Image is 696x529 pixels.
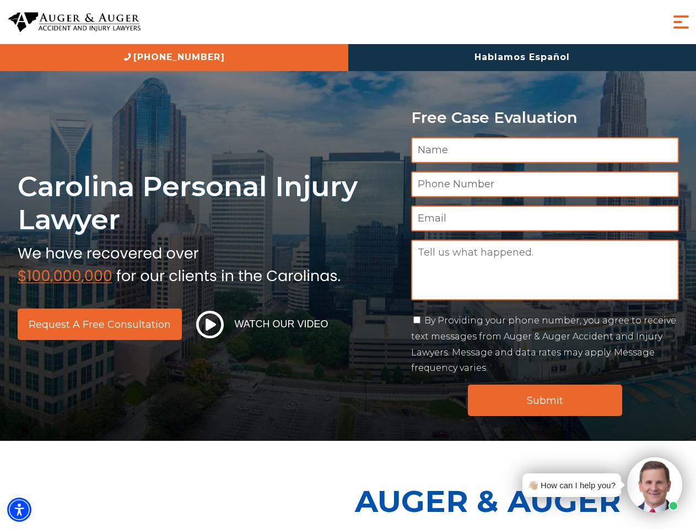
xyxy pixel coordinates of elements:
[411,137,679,163] input: Name
[468,385,622,416] input: Submit
[670,11,692,33] button: Menu
[8,12,141,33] img: Auger & Auger Accident and Injury Lawyers Logo
[355,474,690,528] p: Auger & Auger
[18,242,341,284] img: sub text
[411,315,676,373] label: By Providing your phone number, you agree to receive text messages from Auger & Auger Accident an...
[627,457,682,512] img: Intaker widget Avatar
[411,171,679,197] input: Phone Number
[411,206,679,231] input: Email
[29,320,171,330] span: Request a Free Consultation
[193,310,332,339] button: Watch Our Video
[7,498,31,522] div: Accessibility Menu
[18,309,182,340] a: Request a Free Consultation
[528,478,616,493] div: 👋🏼 How can I help you?
[411,109,679,126] p: Free Case Evaluation
[18,170,398,236] h1: Carolina Personal Injury Lawyer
